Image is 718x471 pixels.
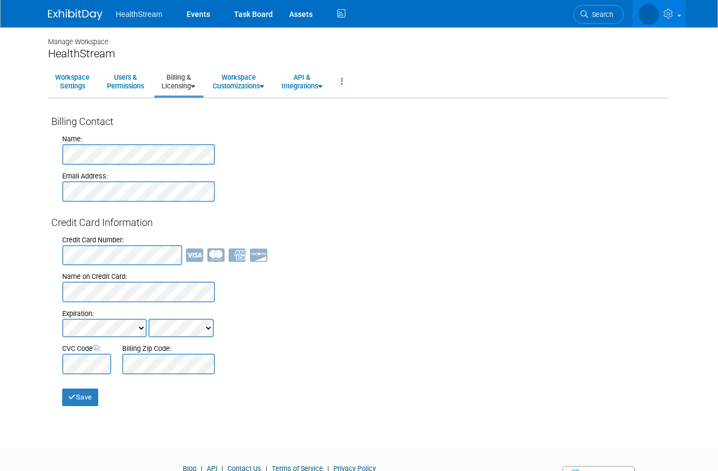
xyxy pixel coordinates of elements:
div: Expiration: [62,309,667,319]
a: Users &Permissions [100,68,151,95]
span: Search [588,10,613,19]
div: Billing Zip Code: [122,344,215,354]
div: Manage Workspace [48,27,670,47]
a: WorkspaceCustomizations [206,68,271,95]
a: API &Integrations [274,68,330,95]
div: Email Address: [62,171,667,181]
div: Name on Credit Card: [62,272,667,282]
a: WorkspaceSettings [48,68,97,95]
div: Credit Card Number: [62,235,667,245]
div: HealthStream [48,47,670,61]
img: Andrea Schmitz [638,4,659,25]
img: ExhibitDay [48,9,103,20]
button: Save [62,389,98,406]
div: CVC Code : [62,344,111,354]
div: Billing Contact [51,115,667,129]
span: HealthStream [116,10,163,19]
div: Name: [62,134,667,144]
a: Billing &Licensing [154,68,202,95]
div: Credit Card Information [51,216,667,230]
a: Search [573,5,624,24]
